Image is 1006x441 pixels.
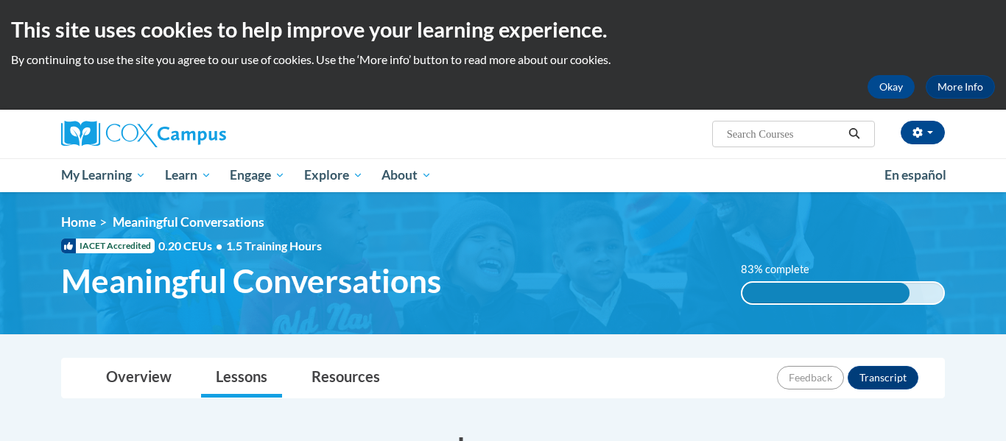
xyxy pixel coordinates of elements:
input: Search Courses [725,125,843,143]
span: Learn [165,166,211,184]
a: Engage [220,158,295,192]
span: Meaningful Conversations [113,214,264,230]
button: Account Settings [901,121,945,144]
a: Cox Campus [61,121,341,147]
img: Cox Campus [61,121,226,147]
p: By continuing to use the site you agree to our use of cookies. Use the ‘More info’ button to read... [11,52,995,68]
a: Resources [297,359,395,398]
span: IACET Accredited [61,239,155,253]
a: More Info [926,75,995,99]
a: Overview [91,359,186,398]
span: • [216,239,222,253]
div: 83% complete [742,283,910,303]
a: Learn [155,158,221,192]
button: Search [843,125,865,143]
a: Explore [295,158,373,192]
span: Meaningful Conversations [61,261,441,300]
span: Engage [230,166,285,184]
a: About [373,158,442,192]
a: Lessons [201,359,282,398]
button: Okay [868,75,915,99]
span: Explore [304,166,363,184]
button: Feedback [777,366,844,389]
a: En español [875,160,956,191]
span: About [381,166,432,184]
span: 1.5 Training Hours [226,239,322,253]
button: Transcript [848,366,918,389]
div: Main menu [39,158,967,192]
span: My Learning [61,166,146,184]
span: 0.20 CEUs [158,238,226,254]
label: 83% complete [741,261,826,278]
span: En español [884,167,946,183]
a: My Learning [52,158,155,192]
a: Home [61,214,96,230]
h2: This site uses cookies to help improve your learning experience. [11,15,995,44]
